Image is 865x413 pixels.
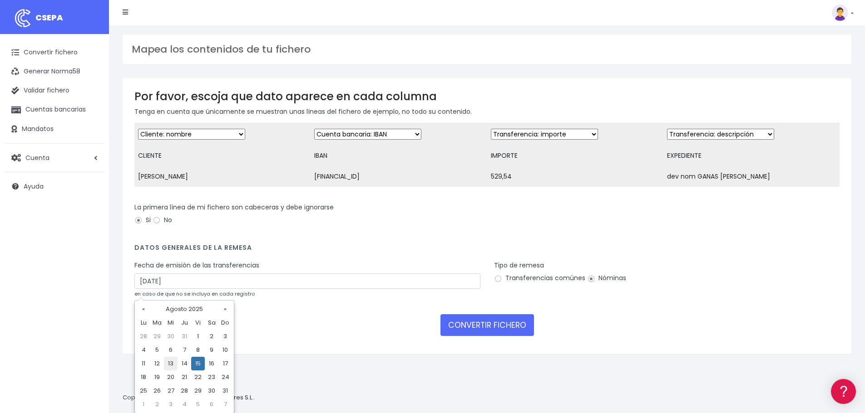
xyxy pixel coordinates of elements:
h4: Datos generales de la remesa [134,244,840,256]
a: General [9,194,173,209]
td: 12 [150,357,164,370]
td: 15 [191,357,205,370]
a: Problemas habituales [9,129,173,143]
span: Cuenta [25,153,49,162]
td: dev nom GANAS [PERSON_NAME] [663,166,840,187]
td: 19 [150,370,164,384]
td: 17 [218,357,232,370]
label: Tipo de remesa [494,261,544,270]
a: Convertir fichero [5,43,104,62]
td: 10 [218,343,232,357]
td: 28 [178,384,191,398]
td: 3 [164,398,178,411]
td: 3 [218,330,232,343]
td: 7 [218,398,232,411]
td: IBAN [311,146,487,166]
td: 8 [191,343,205,357]
td: 11 [137,357,150,370]
td: 29 [150,330,164,343]
label: Si [134,215,151,225]
label: Fecha de emisión de las transferencias [134,261,259,270]
h3: Mapea los contenidos de tu fichero [132,44,842,55]
td: 28 [137,330,150,343]
td: 14 [178,357,191,370]
td: EXPEDIENTE [663,146,840,166]
th: « [137,302,150,316]
td: 7 [178,343,191,357]
td: IMPORTE [487,146,663,166]
td: 26 [150,384,164,398]
td: 6 [164,343,178,357]
td: 24 [218,370,232,384]
td: 5 [150,343,164,357]
td: 2 [150,398,164,411]
div: Información general [9,63,173,72]
td: 1 [191,330,205,343]
td: [PERSON_NAME] [134,166,311,187]
a: Ayuda [5,177,104,196]
td: 20 [164,370,178,384]
td: 25 [137,384,150,398]
img: profile [832,5,848,21]
a: Mandatos [5,120,104,139]
th: Agosto 2025 [150,302,218,316]
label: No [153,215,172,225]
td: 6 [205,398,218,411]
th: Vi [191,316,205,330]
th: Sa [205,316,218,330]
td: 30 [164,330,178,343]
td: 9 [205,343,218,357]
button: CONVERTIR FICHERO [440,314,534,336]
td: 4 [137,343,150,357]
a: API [9,232,173,246]
td: 27 [164,384,178,398]
a: POWERED BY ENCHANT [125,261,175,270]
td: 4 [178,398,191,411]
a: Perfiles de empresas [9,157,173,171]
a: Validar fichero [5,81,104,100]
td: 2 [205,330,218,343]
td: 21 [178,370,191,384]
h3: Por favor, escoja que dato aparece en cada columna [134,90,840,103]
div: Convertir ficheros [9,100,173,109]
label: Nóminas [587,273,626,283]
a: Videotutoriales [9,143,173,157]
label: La primera línea de mi fichero son cabeceras y debe ignorarse [134,203,334,212]
label: Transferencias comúnes [494,273,585,283]
th: Lu [137,316,150,330]
span: Ayuda [24,182,44,191]
td: CLIENTE [134,146,311,166]
td: 18 [137,370,150,384]
td: 13 [164,357,178,370]
span: CSEPA [35,12,63,23]
img: logo [11,7,34,29]
p: Copyright © 2025 . [123,393,255,403]
td: 29 [191,384,205,398]
td: 16 [205,357,218,370]
th: Ma [150,316,164,330]
a: Generar Norma58 [5,62,104,81]
td: 31 [218,384,232,398]
th: Mi [164,316,178,330]
td: 5 [191,398,205,411]
a: Información general [9,77,173,91]
td: 23 [205,370,218,384]
td: 31 [178,330,191,343]
a: Formatos [9,115,173,129]
td: [FINANCIAL_ID] [311,166,487,187]
button: Contáctanos [9,243,173,258]
p: Tenga en cuenta que únicamente se muestran unas líneas del fichero de ejemplo, no todo su contenido. [134,107,840,117]
th: Ju [178,316,191,330]
td: 1 [137,398,150,411]
td: 529,54 [487,166,663,187]
th: » [218,302,232,316]
td: 22 [191,370,205,384]
a: Cuentas bancarias [5,100,104,119]
div: Programadores [9,218,173,226]
div: Facturación [9,180,173,189]
small: en caso de que no se incluya en cada registro [134,290,255,297]
a: Cuenta [5,148,104,167]
th: Do [218,316,232,330]
td: 30 [205,384,218,398]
